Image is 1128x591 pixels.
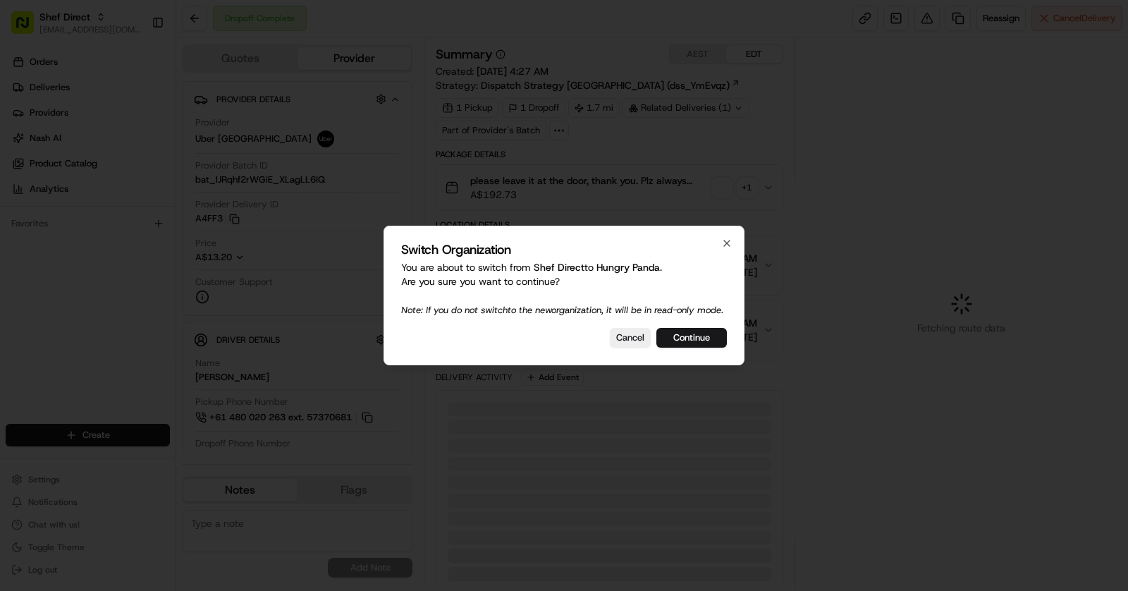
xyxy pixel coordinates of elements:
p: You are about to switch from to . Are you sure you want to continue? [401,260,727,317]
span: Note: If you do not switch to the new organization, it will be in read-only mode. [401,304,723,316]
button: Continue [656,328,727,348]
span: Hungry Panda [596,261,660,274]
button: Cancel [610,328,651,348]
h2: Switch Organization [401,243,727,256]
span: Shef Direct [534,261,584,274]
